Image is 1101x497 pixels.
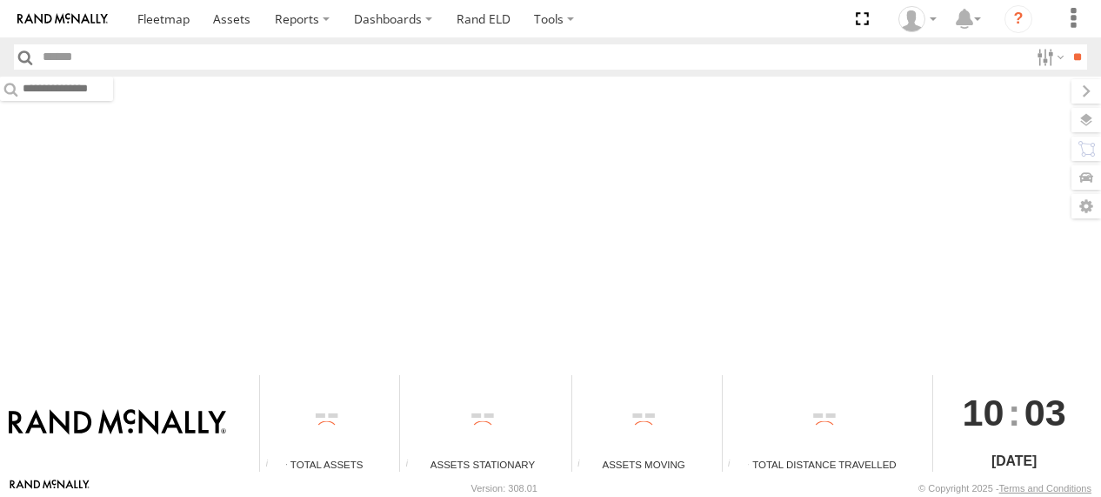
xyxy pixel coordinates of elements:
div: Assets Moving [572,457,716,472]
div: [DATE] [933,451,1094,472]
a: Terms and Conditions [999,483,1091,494]
div: © Copyright 2025 - [918,483,1091,494]
div: Version: 308.01 [471,483,537,494]
div: : [933,375,1094,450]
a: Visit our Website [10,480,90,497]
div: Assets Stationary [400,457,564,472]
div: Jeremy Baird [892,6,943,32]
div: Total Assets [260,457,393,472]
div: Total number of assets current in transit. [572,459,598,472]
div: Total number of Enabled Assets [260,459,286,472]
img: Rand McNally [9,409,226,438]
label: Map Settings [1071,194,1101,218]
label: Search Filter Options [1030,44,1067,70]
div: Total number of assets current stationary. [400,459,426,472]
img: rand-logo.svg [17,13,108,25]
span: 10 [963,375,1004,450]
i: ? [1004,5,1032,33]
span: 03 [1024,375,1066,450]
div: Total distance travelled by all assets within specified date range and applied filters [723,459,749,472]
div: Total Distance Travelled [723,457,927,472]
